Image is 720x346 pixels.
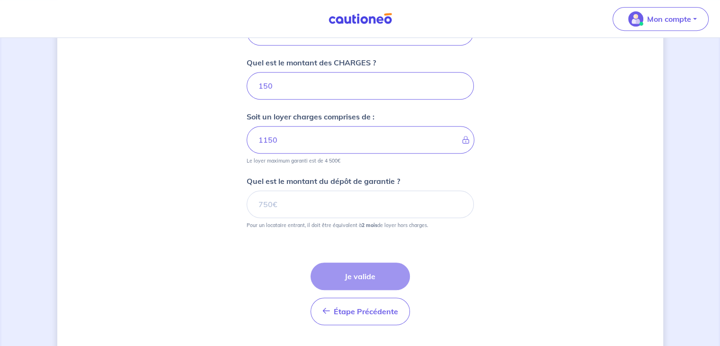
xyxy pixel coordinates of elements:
p: Mon compte [647,13,691,25]
strong: 2 mois [362,222,377,228]
button: Étape Précédente [311,298,410,325]
p: Quel est le montant des CHARGES ? [247,57,376,68]
p: Pour un locataire entrant, il doit être équivalent à de loyer hors charges. [247,222,428,228]
p: Quel est le montant du dépôt de garantie ? [247,175,400,187]
img: illu_account_valid_menu.svg [628,11,643,27]
button: illu_account_valid_menu.svgMon compte [613,7,709,31]
input: 80 € [247,72,474,100]
p: Soit un loyer charges comprises de : [247,111,374,122]
span: Étape Précédente [334,307,398,316]
p: Le loyer maximum garanti est de 4 500€ [247,157,340,164]
img: Cautioneo [325,13,396,25]
input: 750€ [247,191,474,218]
input: - € [247,126,474,154]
